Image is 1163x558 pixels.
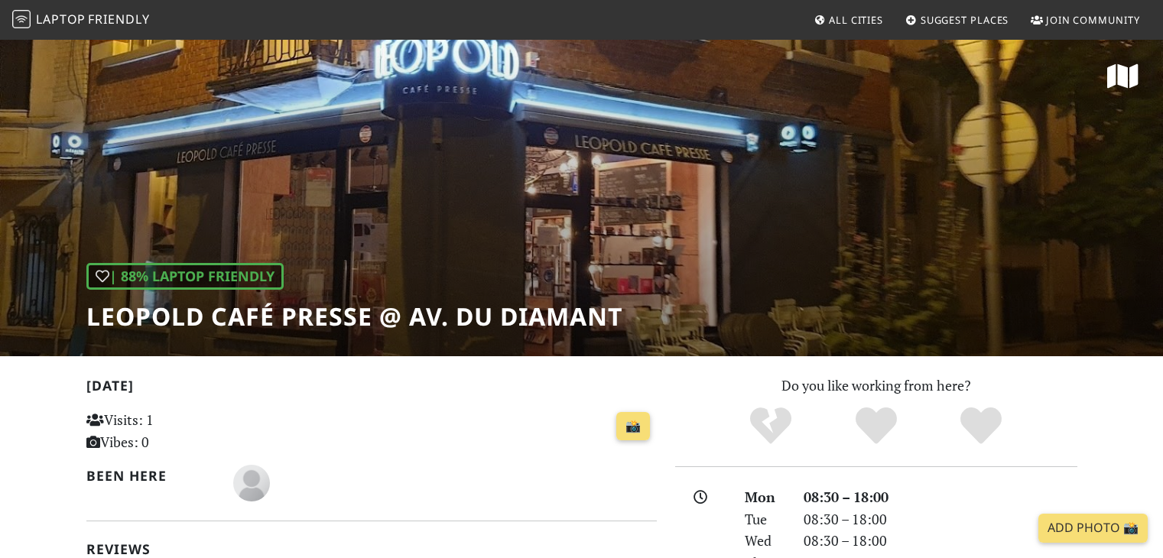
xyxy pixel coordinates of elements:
[675,375,1077,397] p: Do you like working from here?
[616,412,650,441] a: 📸
[1046,13,1140,27] span: Join Community
[12,10,31,28] img: LaptopFriendly
[736,486,794,508] div: Mon
[86,378,657,400] h2: [DATE]
[36,11,86,28] span: Laptop
[807,6,889,34] a: All Cities
[86,409,265,453] p: Visits: 1 Vibes: 0
[899,6,1015,34] a: Suggest Places
[928,405,1034,447] div: Definitely!
[86,541,657,557] h2: Reviews
[12,7,150,34] a: LaptopFriendly LaptopFriendly
[736,530,794,552] div: Wed
[86,302,622,331] h1: Leopold Café Presse @ Av. du Diamant
[794,486,1087,508] div: 08:30 – 18:00
[921,13,1009,27] span: Suggest Places
[718,405,824,447] div: No
[1038,514,1148,543] a: Add Photo 📸
[824,405,929,447] div: Yes
[86,263,284,290] div: | 88% Laptop Friendly
[1025,6,1146,34] a: Join Community
[233,472,270,491] span: firas rebai
[88,11,149,28] span: Friendly
[233,465,270,501] img: blank-535327c66bd565773addf3077783bbfce4b00ec00e9fd257753287c682c7fa38.png
[86,468,216,484] h2: Been here
[829,13,883,27] span: All Cities
[736,508,794,530] div: Tue
[794,530,1087,552] div: 08:30 – 18:00
[794,508,1087,530] div: 08:30 – 18:00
